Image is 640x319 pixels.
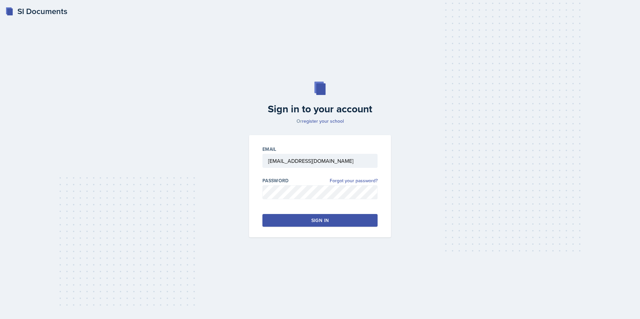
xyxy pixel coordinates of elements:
button: Sign in [262,214,378,227]
a: register your school [302,118,344,124]
p: Or [245,118,395,124]
h2: Sign in to your account [245,103,395,115]
label: Email [262,146,276,152]
label: Password [262,177,289,184]
input: Email [262,154,378,168]
div: Sign in [311,217,329,224]
a: SI Documents [5,5,67,17]
a: Forgot your password? [330,177,378,184]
